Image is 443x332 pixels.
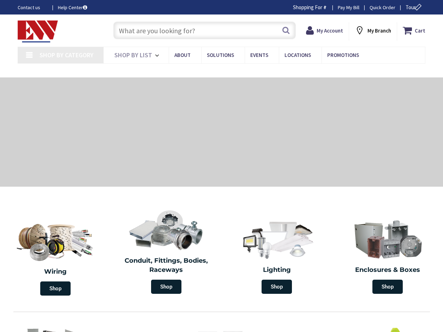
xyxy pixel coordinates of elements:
[227,266,327,275] h2: Lighting
[293,4,322,11] span: Shopping For
[334,215,441,297] a: Enclosures & Boxes Shop
[355,24,391,37] div: My Branch
[4,267,107,276] h2: Wiring
[58,4,87,11] a: Help Center
[306,24,343,37] a: My Account
[18,21,58,42] img: Electrical Wholesalers, Inc.
[327,52,359,58] span: Promotions
[317,27,343,34] strong: My Account
[262,280,292,294] span: Shop
[415,24,425,37] strong: Cart
[223,215,331,297] a: Lighting Shop
[285,52,311,58] span: Locations
[372,280,403,294] span: Shop
[337,266,438,275] h2: Enclosures & Boxes
[113,22,296,39] input: What are you looking for?
[370,4,395,11] a: Quick Order
[114,51,152,59] span: Shop By List
[174,52,191,58] span: About
[116,256,216,274] h2: Conduit, Fittings, Bodies, Raceways
[367,27,391,34] strong: My Branch
[113,206,220,298] a: Conduit, Fittings, Bodies, Raceways Shop
[40,281,71,296] span: Shop
[406,4,424,11] span: Tour
[323,4,327,11] strong: #
[40,51,94,59] span: Shop By Category
[403,24,425,37] a: Cart
[18,4,47,11] a: Contact us
[207,52,234,58] span: Solutions
[338,4,359,11] a: Pay My Bill
[250,52,268,58] span: Events
[151,280,181,294] span: Shop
